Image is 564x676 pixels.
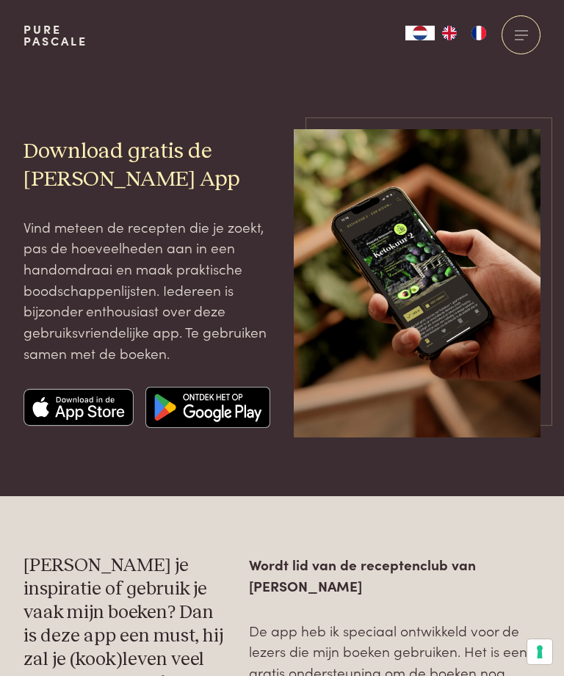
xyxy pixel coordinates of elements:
div: Language [405,26,435,40]
p: Vind meteen de recepten die je zoekt, pas de hoeveelheden aan in een handomdraai en maak praktisc... [23,217,270,364]
aside: Language selected: Nederlands [405,26,493,40]
button: Uw voorkeuren voor toestemming voor trackingtechnologieën [527,639,552,664]
h2: Download gratis de [PERSON_NAME] App [23,138,270,192]
img: iPhone Mockup 15 [294,129,540,437]
a: PurePascale [23,23,87,47]
a: EN [435,26,464,40]
a: FR [464,26,493,40]
img: Google app store [145,387,270,428]
strong: Wordt lid van de receptenclub van [PERSON_NAME] [249,554,476,595]
a: NL [405,26,435,40]
img: Apple app store [23,387,134,428]
ul: Language list [435,26,493,40]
